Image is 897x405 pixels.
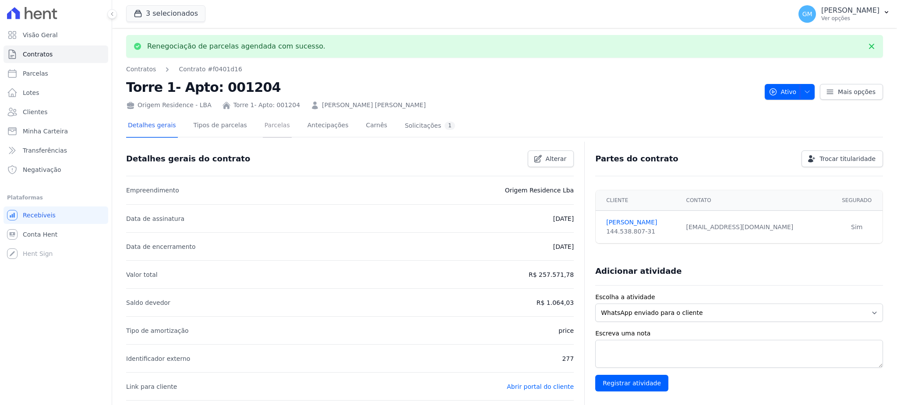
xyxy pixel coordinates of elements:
[126,101,212,110] div: Origem Residence - LBA
[507,383,574,390] a: Abrir portal do cliente
[765,84,815,100] button: Ativo
[831,211,883,244] td: Sim
[23,146,67,155] span: Transferências
[23,230,57,239] span: Conta Hent
[528,150,574,167] a: Alterar
[126,154,250,164] h3: Detalhes gerais do contrato
[23,108,47,116] span: Clientes
[126,353,190,364] p: Identificador externo
[126,115,178,138] a: Detalhes gerais
[126,241,196,252] p: Data de encerramento
[126,269,158,280] p: Valor total
[126,297,170,308] p: Saldo devedor
[147,42,325,51] p: Renegociação de parcelas agendada com sucesso.
[23,127,68,136] span: Minha Carteira
[126,5,205,22] button: 3 selecionados
[233,101,300,110] a: Torre 1- Apto: 001204
[831,190,883,211] th: Segurado
[23,211,56,220] span: Recebíveis
[595,266,682,276] h3: Adicionar atividade
[562,353,574,364] p: 277
[4,65,108,82] a: Parcelas
[263,115,292,138] a: Parcelas
[4,26,108,44] a: Visão Geral
[4,103,108,121] a: Clientes
[126,77,758,97] h2: Torre 1- Apto: 001204
[126,65,242,74] nav: Breadcrumb
[595,293,883,302] label: Escolha a atividade
[4,161,108,178] a: Negativação
[595,154,678,164] h3: Partes do contrato
[505,185,574,196] p: Origem Residence Lba
[686,223,826,232] div: [EMAIL_ADDRESS][DOMAIN_NAME]
[4,84,108,101] a: Lotes
[126,381,177,392] p: Link para cliente
[537,297,574,308] p: R$ 1.064,03
[553,241,574,252] p: [DATE]
[126,65,758,74] nav: Breadcrumb
[820,84,883,100] a: Mais opções
[546,154,567,163] span: Alterar
[529,269,574,280] p: R$ 257.571,78
[606,227,675,236] div: 144.538.807-31
[769,84,797,100] span: Ativo
[23,31,58,39] span: Visão Geral
[802,150,883,167] a: Trocar titularidade
[4,226,108,243] a: Conta Hent
[4,142,108,159] a: Transferências
[558,325,574,336] p: price
[821,6,879,15] p: [PERSON_NAME]
[4,122,108,140] a: Minha Carteira
[791,2,897,26] button: GM [PERSON_NAME] Ver opções
[192,115,249,138] a: Tipos de parcelas
[306,115,350,138] a: Antecipações
[23,69,48,78] span: Parcelas
[7,192,105,203] div: Plataformas
[595,375,668,391] input: Registrar atividade
[596,190,681,211] th: Cliente
[364,115,389,138] a: Carnês
[681,190,831,211] th: Contato
[179,65,242,74] a: Contrato #f0401d16
[819,154,876,163] span: Trocar titularidade
[445,122,455,130] div: 1
[553,213,574,224] p: [DATE]
[802,11,812,17] span: GM
[403,115,457,138] a: Solicitações1
[4,206,108,224] a: Recebíveis
[322,101,426,110] a: [PERSON_NAME] [PERSON_NAME]
[23,88,39,97] span: Lotes
[126,185,179,196] p: Empreendimento
[23,50,53,59] span: Contratos
[595,329,883,338] label: Escreva uma nota
[606,218,675,227] a: [PERSON_NAME]
[405,122,455,130] div: Solicitações
[126,213,184,224] p: Data de assinatura
[126,65,156,74] a: Contratos
[838,87,876,96] span: Mais opções
[4,45,108,63] a: Contratos
[23,165,61,174] span: Negativação
[126,325,189,336] p: Tipo de amortização
[821,15,879,22] p: Ver opções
